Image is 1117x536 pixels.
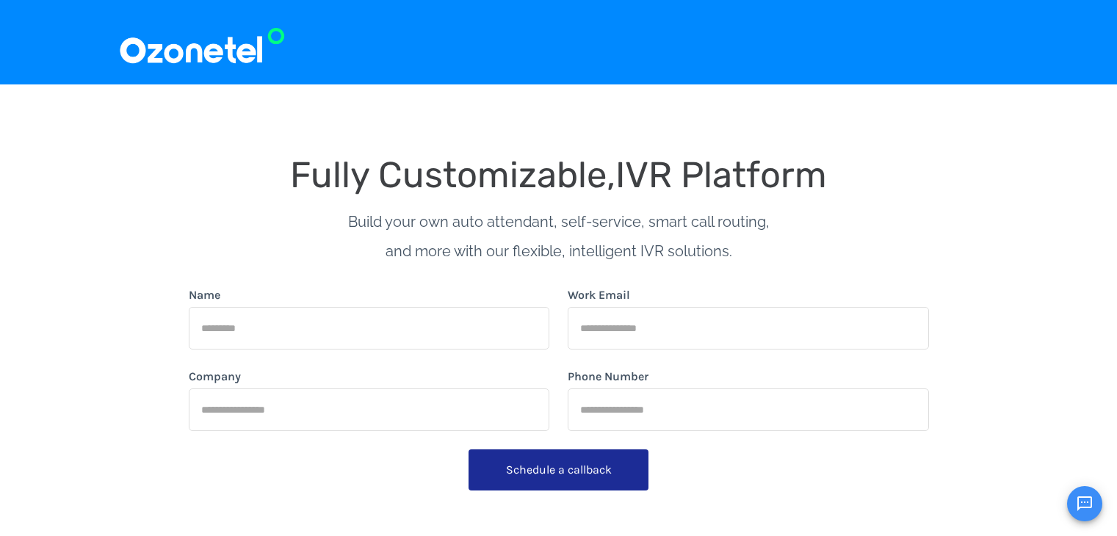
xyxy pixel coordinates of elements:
button: Open chat [1067,486,1102,521]
label: Work Email [568,286,630,304]
label: Name [189,286,220,304]
span: Fully Customizable, [290,153,615,196]
button: Schedule a callback [469,449,648,490]
label: Company [189,368,241,385]
span: Schedule a callback [506,463,612,477]
form: form [189,286,929,509]
label: Phone Number [568,368,648,385]
span: Build your own auto attendant, self-service, smart call routing, [348,213,770,231]
span: and more with our flexible, intelligent IVR solutions. [386,242,732,260]
span: IVR Platform [615,153,827,196]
